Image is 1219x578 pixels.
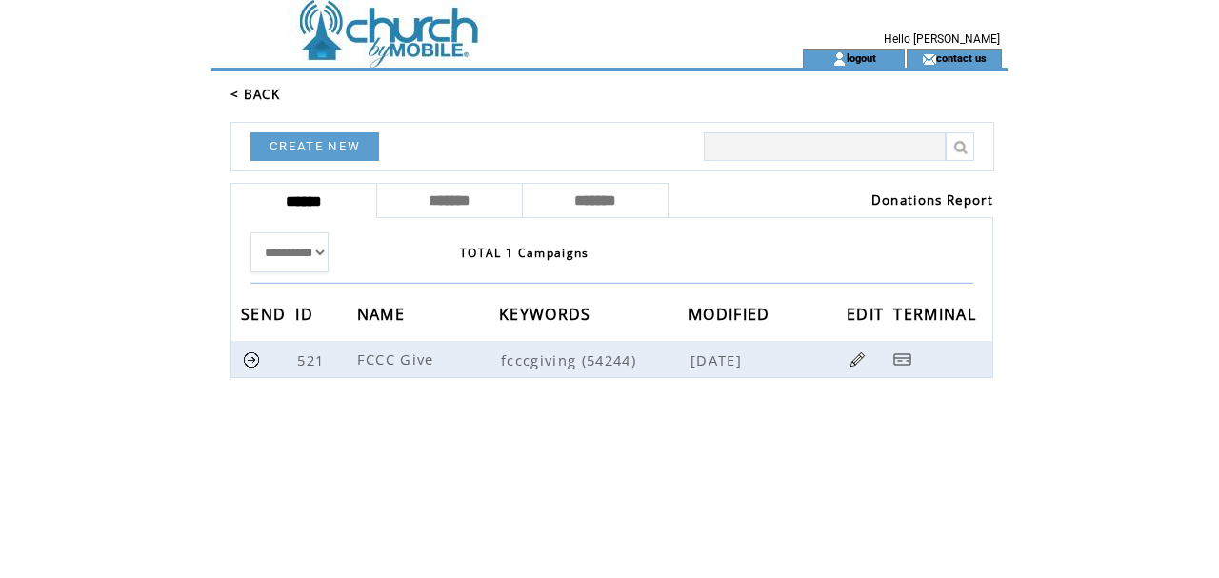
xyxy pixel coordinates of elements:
[871,191,993,209] a: Donations Report
[460,245,590,261] span: TOTAL 1 Campaigns
[297,350,329,369] span: 521
[689,308,775,319] a: MODIFIED
[499,299,596,334] span: KEYWORDS
[357,299,410,334] span: NAME
[922,51,936,67] img: contact_us_icon.gif
[295,299,318,334] span: ID
[241,299,290,334] span: SEND
[357,349,439,369] span: FCCC Give
[690,350,747,369] span: [DATE]
[936,51,987,64] a: contact us
[832,51,847,67] img: account_icon.gif
[847,299,889,334] span: EDIT
[893,299,981,334] span: TERMINAL
[501,350,687,369] span: fcccgiving (54244)
[689,299,775,334] span: MODIFIED
[499,308,596,319] a: KEYWORDS
[230,86,280,103] a: < BACK
[295,308,318,319] a: ID
[250,132,379,161] a: CREATE NEW
[357,308,410,319] a: NAME
[884,32,1000,46] span: Hello [PERSON_NAME]
[847,51,876,64] a: logout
